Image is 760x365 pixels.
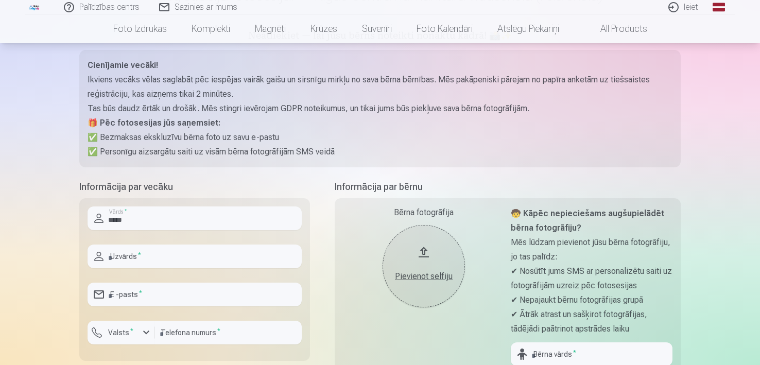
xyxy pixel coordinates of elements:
[88,73,672,101] p: Ikviens vecāks vēlas saglabāt pēc iespējas vairāk gaišu un sirsnīgu mirkļu no sava bērna bērnības...
[298,14,350,43] a: Krūzes
[101,14,179,43] a: Foto izdrukas
[393,270,455,283] div: Pievienot selfiju
[572,14,660,43] a: All products
[79,180,310,194] h5: Informācija par vecāku
[511,208,664,233] strong: 🧒 Kāpēc nepieciešams augšupielādēt bērna fotogrāfiju?
[485,14,572,43] a: Atslēgu piekariņi
[88,118,220,128] strong: 🎁 Pēc fotosesijas jūs saņemsiet:
[88,321,154,344] button: Valsts*
[29,4,40,10] img: /fa1
[88,145,672,159] p: ✅ Personīgu aizsargātu saiti uz visām bērna fotogrāfijām SMS veidā
[88,101,672,116] p: Tas būs daudz ērtāk un drošāk. Mēs stingri ievērojam GDPR noteikumus, un tikai jums būs piekļuve ...
[511,264,672,293] p: ✔ Nosūtīt jums SMS ar personalizētu saiti uz fotogrāfijām uzreiz pēc fotosesijas
[335,180,681,194] h5: Informācija par bērnu
[511,307,672,336] p: ✔ Ātrāk atrast un sašķirot fotogrāfijas, tādējādi paātrinot apstrādes laiku
[383,225,465,307] button: Pievienot selfiju
[104,327,137,338] label: Valsts
[343,206,505,219] div: Bērna fotogrāfija
[511,293,672,307] p: ✔ Nepajaukt bērnu fotogrāfijas grupā
[511,235,672,264] p: Mēs lūdzam pievienot jūsu bērna fotogrāfiju, jo tas palīdz:
[404,14,485,43] a: Foto kalendāri
[350,14,404,43] a: Suvenīri
[88,60,158,70] strong: Cienījamie vecāki!
[243,14,298,43] a: Magnēti
[179,14,243,43] a: Komplekti
[88,130,672,145] p: ✅ Bezmaksas ekskluzīvu bērna foto uz savu e-pastu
